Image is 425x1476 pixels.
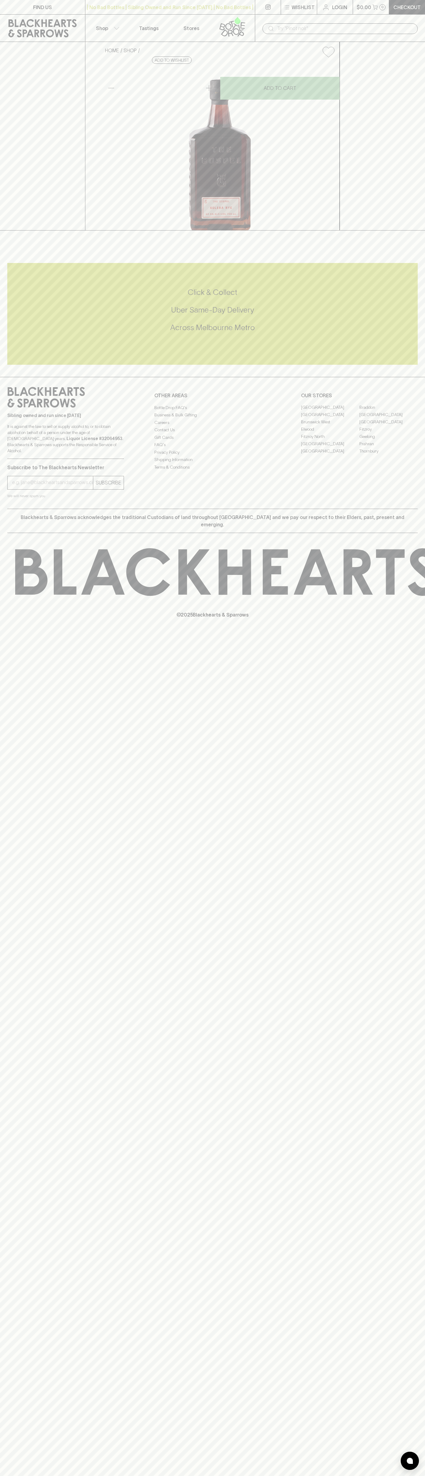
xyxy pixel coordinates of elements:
p: Subscribe to The Blackhearts Newsletter [7,464,124,471]
a: Braddon [359,404,418,411]
a: Shipping Information [154,456,271,463]
p: OTHER AREAS [154,392,271,399]
button: Add to wishlist [320,44,337,60]
button: Shop [85,15,128,42]
img: bubble-icon [407,1458,413,1464]
a: [GEOGRAPHIC_DATA] [359,411,418,419]
h5: Uber Same-Day Delivery [7,305,418,315]
a: Terms & Conditions [154,463,271,471]
a: Stores [170,15,213,42]
a: FAQ's [154,441,271,449]
p: Checkout [393,4,421,11]
a: Privacy Policy [154,449,271,456]
a: Brunswick West [301,419,359,426]
a: Elwood [301,426,359,433]
h5: Click & Collect [7,287,418,297]
h5: Across Melbourne Metro [7,323,418,333]
div: Call to action block [7,263,418,365]
p: Blackhearts & Sparrows acknowledges the traditional Custodians of land throughout [GEOGRAPHIC_DAT... [12,514,413,528]
strong: Liquor License #32064953 [67,436,122,441]
p: 0 [381,5,384,9]
img: 16897.png [100,62,339,230]
a: SHOP [124,48,137,53]
a: Thornbury [359,448,418,455]
input: Try "Pinot noir" [277,24,413,33]
input: e.g. jane@blackheartsandsparrows.com.au [12,478,93,487]
p: Shop [96,25,108,32]
button: Add to wishlist [152,56,192,64]
p: Login [332,4,347,11]
a: Gift Cards [154,434,271,441]
p: It is against the law to sell or supply alcohol to, or to obtain alcohol on behalf of a person un... [7,423,124,454]
a: Bottle Drop FAQ's [154,404,271,411]
a: Tastings [128,15,170,42]
a: Contact Us [154,426,271,434]
p: FIND US [33,4,52,11]
p: Tastings [139,25,159,32]
p: ADD TO CART [264,84,296,92]
a: [GEOGRAPHIC_DATA] [301,411,359,419]
a: Careers [154,419,271,426]
p: Stores [183,25,199,32]
a: HOME [105,48,119,53]
p: Wishlist [292,4,315,11]
button: ADD TO CART [220,77,340,100]
p: SUBSCRIBE [96,479,121,486]
a: Fitzroy [359,426,418,433]
p: We will never spam you [7,493,124,499]
p: OUR STORES [301,392,418,399]
a: [GEOGRAPHIC_DATA] [301,440,359,448]
a: Prahran [359,440,418,448]
a: [GEOGRAPHIC_DATA] [301,448,359,455]
a: Geelong [359,433,418,440]
a: Fitzroy North [301,433,359,440]
a: [GEOGRAPHIC_DATA] [359,419,418,426]
a: Business & Bulk Gifting [154,412,271,419]
p: $0.00 [357,4,371,11]
button: SUBSCRIBE [93,476,124,489]
a: [GEOGRAPHIC_DATA] [301,404,359,411]
p: Sibling owned and run since [DATE] [7,412,124,419]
